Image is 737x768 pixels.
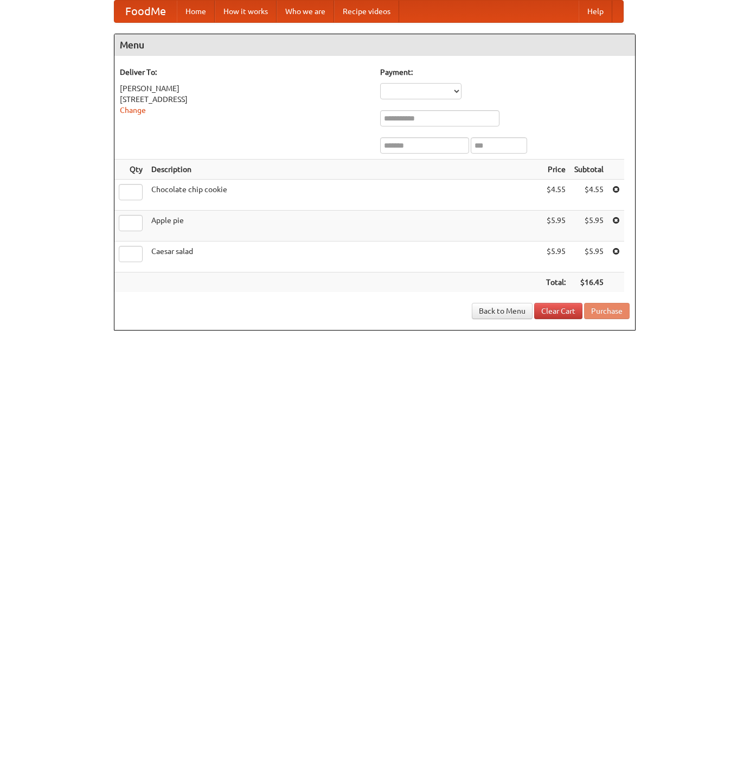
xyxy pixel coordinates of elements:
[542,180,570,211] td: $4.55
[542,160,570,180] th: Price
[114,34,635,56] h4: Menu
[177,1,215,22] a: Home
[120,83,369,94] div: [PERSON_NAME]
[570,242,608,272] td: $5.95
[120,94,369,105] div: [STREET_ADDRESS]
[277,1,334,22] a: Who we are
[570,160,608,180] th: Subtotal
[114,160,147,180] th: Qty
[147,211,542,242] td: Apple pie
[114,1,177,22] a: FoodMe
[542,211,570,242] td: $5.95
[120,106,146,115] a: Change
[534,303,582,319] a: Clear Cart
[570,180,608,211] td: $4.55
[147,242,542,272] td: Caesar salad
[215,1,277,22] a: How it works
[120,67,369,78] h5: Deliver To:
[542,242,570,272] td: $5.95
[570,272,608,293] th: $16.45
[334,1,399,22] a: Recipe videos
[472,303,533,319] a: Back to Menu
[147,160,542,180] th: Description
[579,1,612,22] a: Help
[570,211,608,242] td: $5.95
[542,272,570,293] th: Total:
[147,180,542,211] td: Chocolate chip cookie
[380,67,630,78] h5: Payment:
[584,303,630,319] button: Purchase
